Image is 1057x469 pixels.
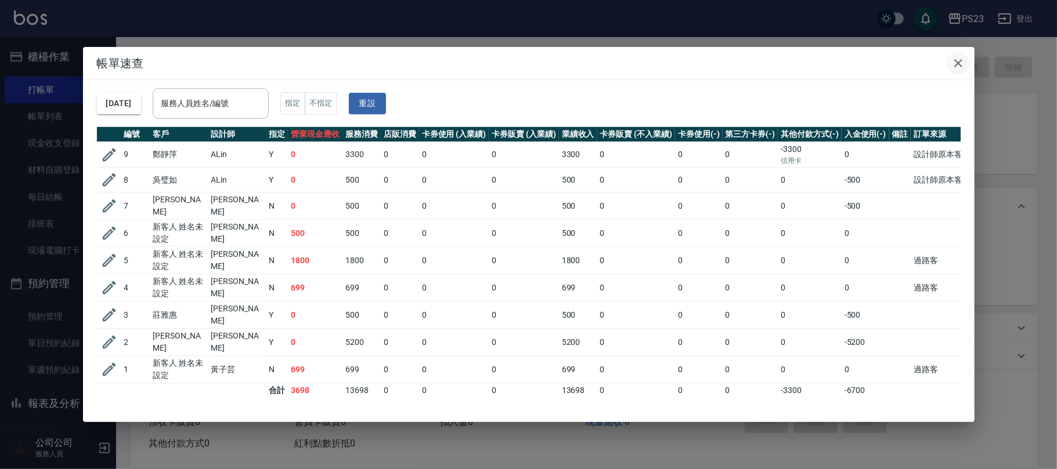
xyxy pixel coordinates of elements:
[597,274,675,301] td: 0
[419,168,489,192] td: 0
[342,142,381,168] td: 3300
[597,247,675,274] td: 0
[288,142,342,168] td: 0
[288,329,342,356] td: 0
[723,127,778,142] th: 第三方卡券(-)
[121,356,150,383] td: 1
[489,127,559,142] th: 卡券販賣 (入業績)
[778,142,842,168] td: -3300
[723,247,778,274] td: 0
[342,301,381,329] td: 500
[597,220,675,247] td: 0
[675,274,723,301] td: 0
[381,356,419,383] td: 0
[266,127,288,142] th: 指定
[208,142,266,168] td: ALin
[342,192,381,220] td: 500
[842,383,889,398] td: -6700
[208,168,266,192] td: ALin
[266,301,288,329] td: Y
[121,142,150,168] td: 9
[208,192,266,220] td: [PERSON_NAME]
[842,247,889,274] td: 0
[675,356,723,383] td: 0
[842,274,889,301] td: 0
[150,127,208,142] th: 客戶
[208,356,266,383] td: 黃子芸
[305,92,337,115] button: 不指定
[381,168,419,192] td: 0
[150,142,208,168] td: 鄭靜萍
[675,142,723,168] td: 0
[489,356,559,383] td: 0
[266,168,288,192] td: Y
[342,356,381,383] td: 699
[842,142,889,168] td: 0
[723,301,778,329] td: 0
[778,168,842,192] td: 0
[778,383,842,398] td: -3300
[121,220,150,247] td: 6
[208,274,266,301] td: [PERSON_NAME]
[723,220,778,247] td: 0
[150,274,208,301] td: 新客人 姓名未設定
[342,383,381,398] td: 13698
[208,247,266,274] td: [PERSON_NAME]
[342,220,381,247] td: 500
[266,142,288,168] td: Y
[489,168,559,192] td: 0
[342,329,381,356] td: 5200
[381,192,419,220] td: 0
[911,142,973,168] td: 設計師原本客人
[381,329,419,356] td: 0
[208,301,266,329] td: [PERSON_NAME]
[381,247,419,274] td: 0
[489,383,559,398] td: 0
[266,247,288,274] td: N
[419,142,489,168] td: 0
[288,247,342,274] td: 1800
[911,168,973,192] td: 設計師原本客人
[288,301,342,329] td: 0
[675,192,723,220] td: 0
[342,274,381,301] td: 699
[723,329,778,356] td: 0
[559,356,597,383] td: 699
[559,192,597,220] td: 500
[150,220,208,247] td: 新客人 姓名未設定
[778,274,842,301] td: 0
[381,383,419,398] td: 0
[419,383,489,398] td: 0
[121,329,150,356] td: 2
[723,168,778,192] td: 0
[288,192,342,220] td: 0
[381,274,419,301] td: 0
[597,168,675,192] td: 0
[842,127,889,142] th: 入金使用(-)
[675,329,723,356] td: 0
[208,127,266,142] th: 設計師
[121,127,150,142] th: 編號
[889,127,911,142] th: 備註
[342,247,381,274] td: 1800
[597,127,675,142] th: 卡券販賣 (不入業績)
[97,93,141,114] button: [DATE]
[559,329,597,356] td: 5200
[489,329,559,356] td: 0
[419,274,489,301] td: 0
[675,247,723,274] td: 0
[559,220,597,247] td: 500
[723,142,778,168] td: 0
[559,383,597,398] td: 13698
[288,383,342,398] td: 3698
[150,247,208,274] td: 新客人 姓名未設定
[675,127,723,142] th: 卡券使用(-)
[911,274,973,301] td: 過路客
[121,168,150,192] td: 8
[288,356,342,383] td: 699
[911,247,973,274] td: 過路客
[842,356,889,383] td: 0
[288,220,342,247] td: 500
[675,383,723,398] td: 0
[489,192,559,220] td: 0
